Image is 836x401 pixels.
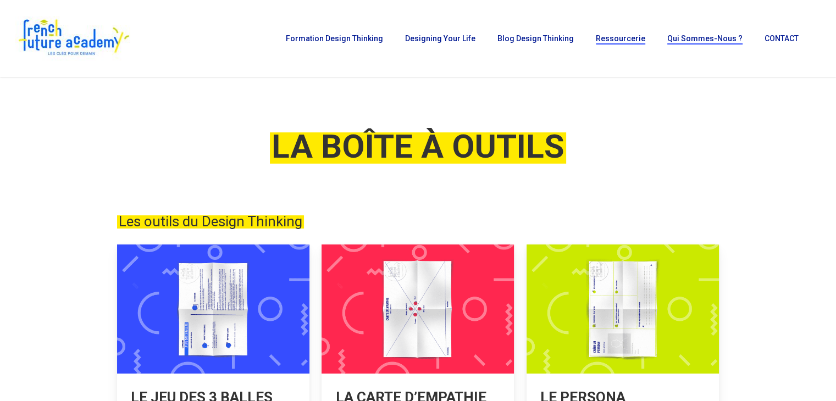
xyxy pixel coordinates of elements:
[15,16,131,60] img: French Future Academy
[117,213,304,230] em: Les outils du Design Thinking
[270,127,566,166] em: LA BOÎTE À OUTILS
[497,34,574,43] span: Blog Design Thinking
[596,34,645,43] span: Ressourcerie
[280,35,389,42] a: Formation Design Thinking
[286,34,383,43] span: Formation Design Thinking
[492,35,579,42] a: Blog Design Thinking
[405,34,475,43] span: Designing Your Life
[765,34,799,43] span: CONTACT
[662,35,748,42] a: Qui sommes-nous ?
[590,35,651,42] a: Ressourcerie
[400,35,481,42] a: Designing Your Life
[667,34,743,43] span: Qui sommes-nous ?
[759,35,804,42] a: CONTACT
